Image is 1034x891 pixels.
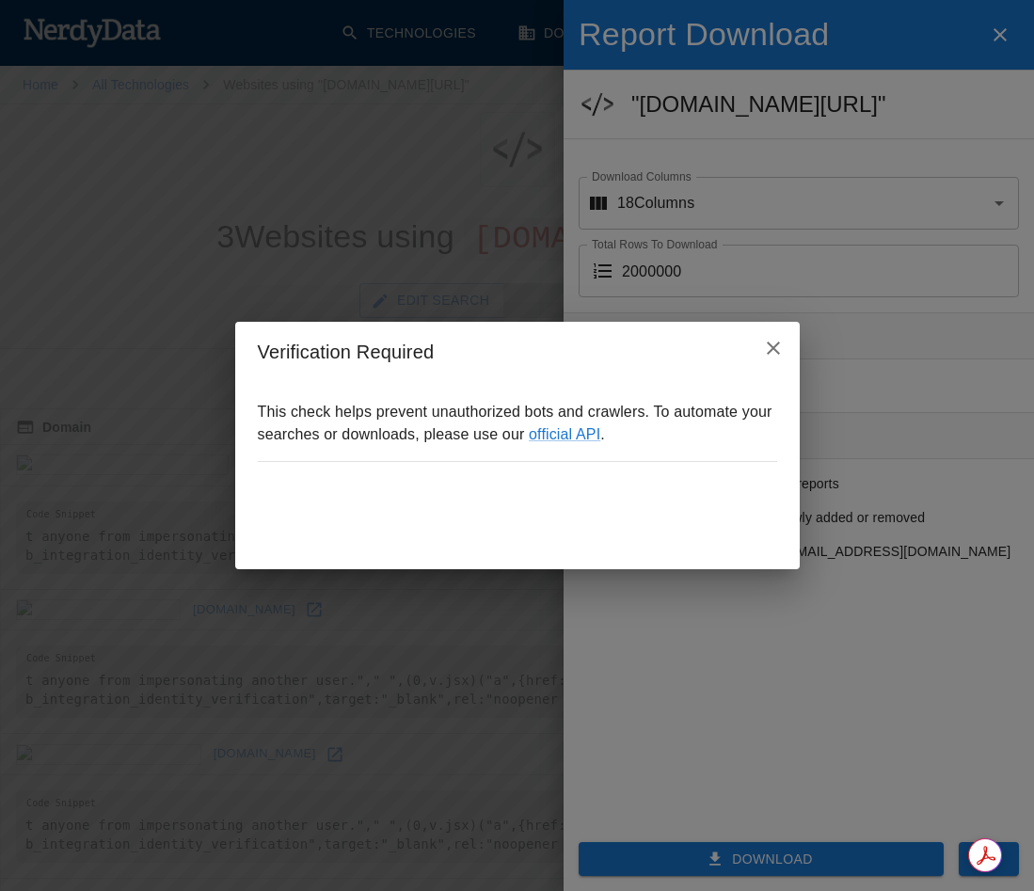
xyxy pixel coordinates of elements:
[940,757,1011,829] iframe: Drift Widget Chat Controller
[755,329,792,367] button: close
[235,322,800,382] h2: Verification Required
[529,426,600,442] a: official API
[258,401,777,446] p: This check helps prevent unauthorized bots and crawlers. To automate your searches or downloads, ...
[258,477,544,550] iframe: reCAPTCHA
